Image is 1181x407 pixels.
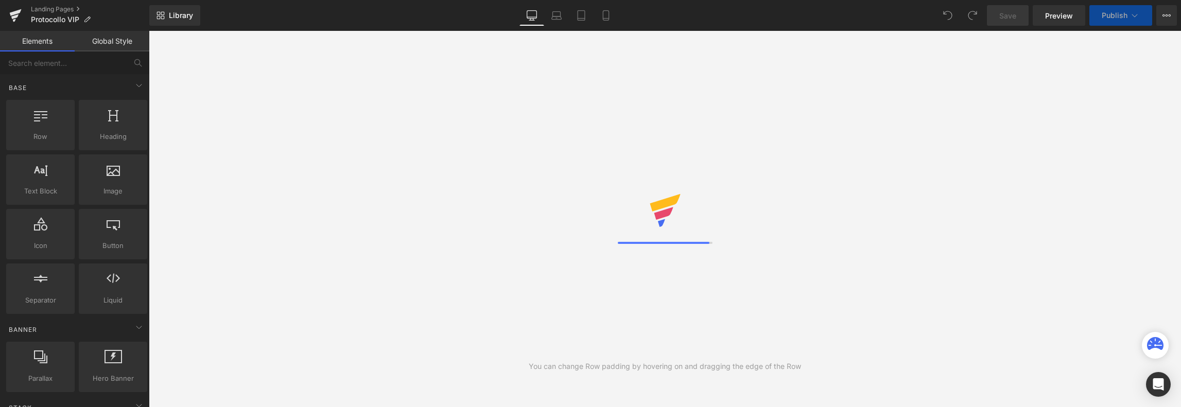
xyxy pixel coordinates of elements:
[31,15,79,24] span: Protocollo VIP
[149,5,200,26] a: New Library
[75,31,149,51] a: Global Style
[82,186,144,197] span: Image
[544,5,569,26] a: Laptop
[9,186,72,197] span: Text Block
[82,131,144,142] span: Heading
[962,5,983,26] button: Redo
[169,11,193,20] span: Library
[9,240,72,251] span: Icon
[519,5,544,26] a: Desktop
[1033,5,1085,26] a: Preview
[569,5,594,26] a: Tablet
[9,295,72,306] span: Separator
[82,373,144,384] span: Hero Banner
[31,5,149,13] a: Landing Pages
[82,295,144,306] span: Liquid
[1089,5,1152,26] button: Publish
[9,131,72,142] span: Row
[8,325,38,334] span: Banner
[999,10,1016,21] span: Save
[82,240,144,251] span: Button
[8,83,28,93] span: Base
[9,373,72,384] span: Parallax
[937,5,958,26] button: Undo
[1146,372,1171,397] div: Open Intercom Messenger
[1102,11,1127,20] span: Publish
[529,361,801,372] div: You can change Row padding by hovering on and dragging the edge of the Row
[1156,5,1177,26] button: More
[594,5,618,26] a: Mobile
[1045,10,1073,21] span: Preview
